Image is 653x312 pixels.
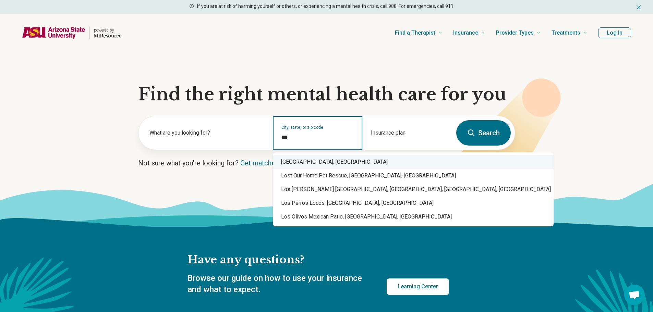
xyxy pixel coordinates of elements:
[456,120,511,146] button: Search
[496,28,534,38] span: Provider Types
[22,22,121,44] a: Home page
[273,196,554,210] div: Los Perros Locos, [GEOGRAPHIC_DATA], [GEOGRAPHIC_DATA]
[273,183,554,196] div: Los [PERSON_NAME] [GEOGRAPHIC_DATA], [GEOGRAPHIC_DATA], [GEOGRAPHIC_DATA], [GEOGRAPHIC_DATA]
[138,84,515,105] h1: Find the right mental health care for you
[624,285,645,305] div: Open chat
[395,28,435,38] span: Find a Therapist
[635,3,642,11] button: Dismiss
[240,159,279,167] a: Get matched
[598,27,631,38] button: Log In
[387,278,449,295] a: Learning Center
[188,273,370,296] p: Browse our guide on how to use your insurance and what to expect.
[273,152,554,226] div: Suggestions
[273,169,554,183] div: Lost Our Home Pet Rescue, [GEOGRAPHIC_DATA], [GEOGRAPHIC_DATA]
[149,129,265,137] label: What are you looking for?
[453,28,478,38] span: Insurance
[273,155,554,169] div: [GEOGRAPHIC_DATA], [GEOGRAPHIC_DATA]
[188,253,449,267] h2: Have any questions?
[197,3,455,10] p: If you are at risk of harming yourself or others, or experiencing a mental health crisis, call 98...
[138,158,515,168] p: Not sure what you’re looking for?
[273,210,554,224] div: Los Olivos Mexican Patio, [GEOGRAPHIC_DATA], [GEOGRAPHIC_DATA]
[552,28,580,38] span: Treatments
[94,27,121,33] p: powered by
